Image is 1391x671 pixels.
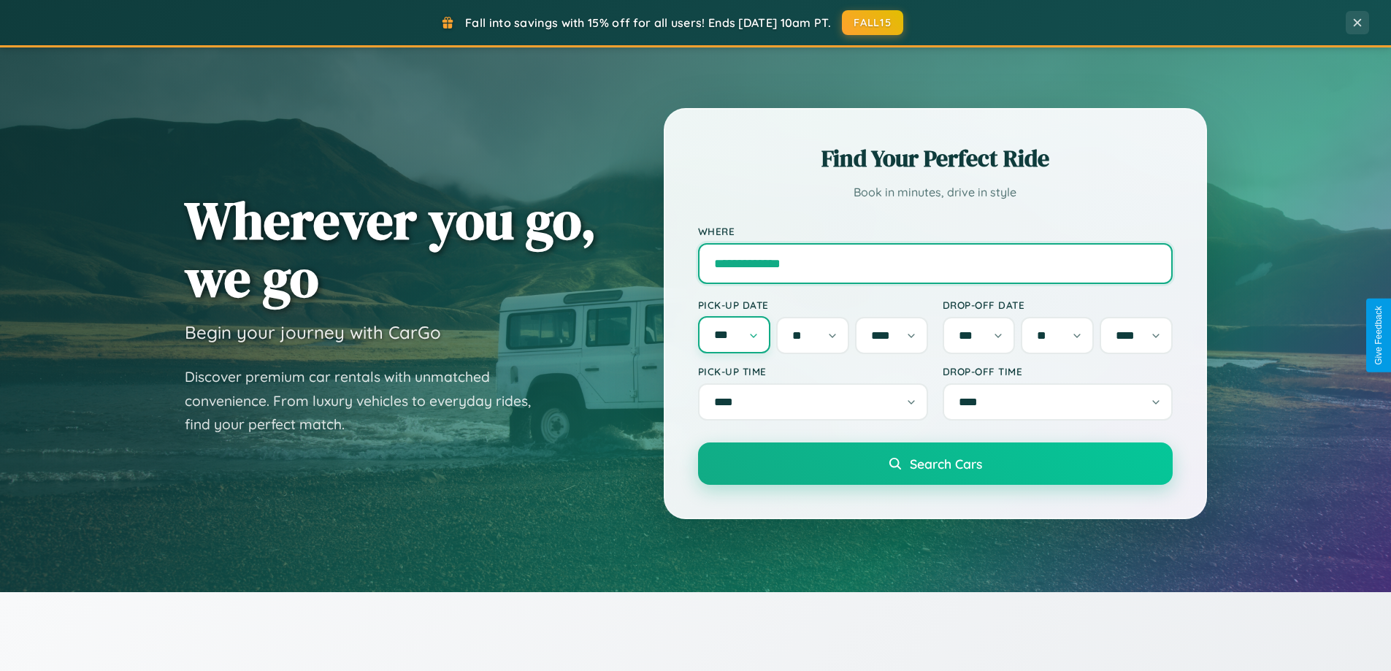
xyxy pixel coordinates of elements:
[943,365,1173,377] label: Drop-off Time
[698,299,928,311] label: Pick-up Date
[842,10,903,35] button: FALL15
[1373,306,1384,365] div: Give Feedback
[185,191,597,307] h1: Wherever you go, we go
[698,182,1173,203] p: Book in minutes, drive in style
[698,365,928,377] label: Pick-up Time
[185,365,550,437] p: Discover premium car rentals with unmatched convenience. From luxury vehicles to everyday rides, ...
[185,321,441,343] h3: Begin your journey with CarGo
[698,142,1173,175] h2: Find Your Perfect Ride
[465,15,831,30] span: Fall into savings with 15% off for all users! Ends [DATE] 10am PT.
[698,225,1173,237] label: Where
[943,299,1173,311] label: Drop-off Date
[698,442,1173,485] button: Search Cars
[910,456,982,472] span: Search Cars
